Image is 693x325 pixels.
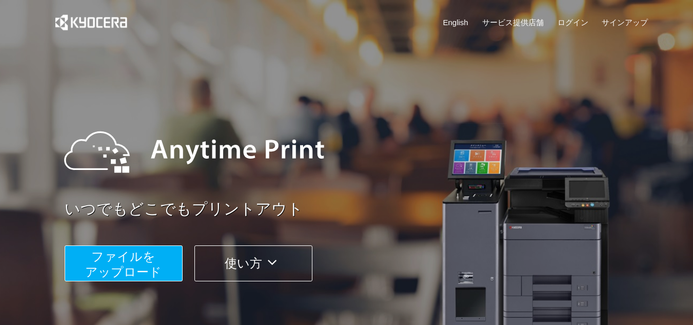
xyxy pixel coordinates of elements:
[65,245,183,281] button: ファイルを​​アップロード
[85,250,162,279] span: ファイルを ​​アップロード
[558,17,588,28] a: ログイン
[602,17,648,28] a: サインアップ
[194,245,312,281] button: 使い方
[443,17,468,28] a: English
[482,17,544,28] a: サービス提供店舗
[65,198,655,220] a: いつでもどこでもプリントアウト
